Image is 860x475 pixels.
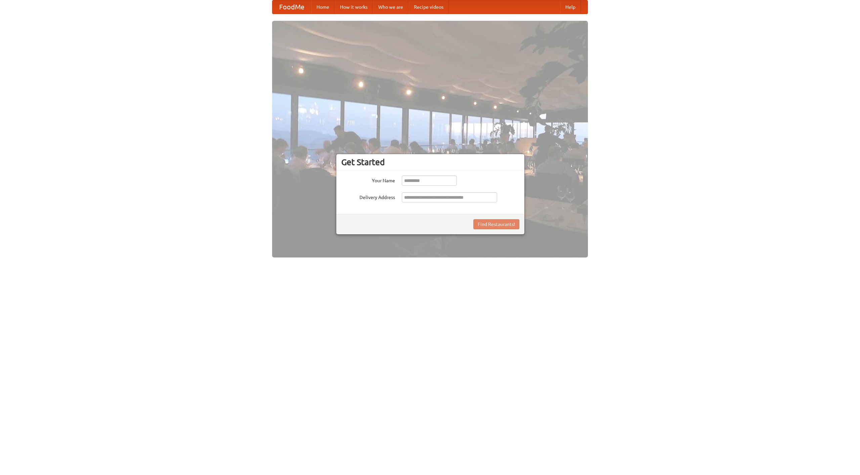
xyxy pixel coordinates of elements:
a: Who we are [373,0,408,14]
a: FoodMe [272,0,311,14]
a: Home [311,0,335,14]
a: How it works [335,0,373,14]
button: Find Restaurants! [473,219,519,229]
a: Recipe videos [408,0,449,14]
h3: Get Started [341,157,519,167]
label: Your Name [341,176,395,184]
label: Delivery Address [341,192,395,201]
a: Help [560,0,581,14]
